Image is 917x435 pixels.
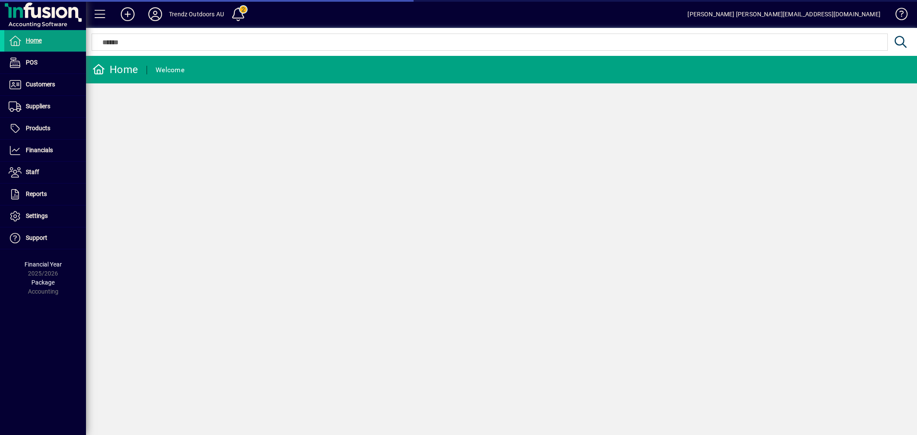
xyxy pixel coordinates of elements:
a: Reports [4,184,86,205]
button: Add [114,6,141,22]
span: Customers [26,81,55,88]
span: Financials [26,147,53,153]
span: Products [26,125,50,132]
a: POS [4,52,86,74]
div: [PERSON_NAME] [PERSON_NAME][EMAIL_ADDRESS][DOMAIN_NAME] [687,7,880,21]
span: Reports [26,190,47,197]
button: Profile [141,6,169,22]
span: Financial Year [25,261,62,268]
a: Knowledge Base [889,2,906,30]
a: Settings [4,205,86,227]
span: POS [26,59,37,66]
div: Welcome [156,63,184,77]
a: Support [4,227,86,249]
span: Package [31,279,55,286]
span: Support [26,234,47,241]
span: Suppliers [26,103,50,110]
a: Customers [4,74,86,95]
div: Trendz Outdoors AU [169,7,224,21]
a: Suppliers [4,96,86,117]
a: Financials [4,140,86,161]
a: Products [4,118,86,139]
div: Home [92,63,138,77]
span: Home [26,37,42,44]
span: Staff [26,168,39,175]
a: Staff [4,162,86,183]
span: Settings [26,212,48,219]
